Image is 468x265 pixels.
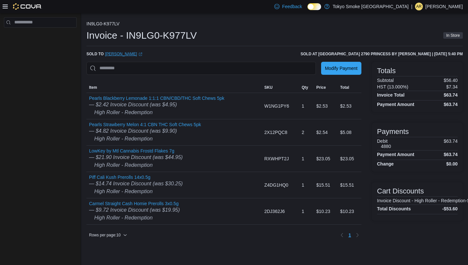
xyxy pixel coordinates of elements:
[89,201,180,206] button: Carmel Straight Cash Homie Prerolls 3x0.5g
[354,231,361,239] button: Next page
[446,84,458,89] p: $7.34
[4,29,77,45] nav: Complex example
[338,152,361,165] div: $23.05
[105,51,142,57] a: [PERSON_NAME]External link
[89,180,183,188] div: — $14.74 Invoice Discount (was $30.25)
[444,139,458,149] p: $63.74
[340,85,349,90] span: Total
[307,3,321,10] input: Dark Mode
[316,85,326,90] span: Price
[86,29,197,42] h1: Invoice - IN9LG0-K977LV
[425,3,463,10] p: [PERSON_NAME]
[89,85,97,90] span: Item
[94,110,153,115] i: High Roller - Redemption
[377,67,396,75] h3: Totals
[377,206,411,211] h4: Total Discounts
[381,144,391,149] h6: 4880
[442,206,458,211] h4: -$53.60
[89,175,183,180] button: Piff Cali Kush Prerolls 14x0.5g
[89,127,201,135] div: — $4.82 Invoice Discount (was $9.90)
[89,232,121,238] span: Rows per page : 10
[89,148,183,153] button: LowKey by Mtl Cannabis Frostd Flakes 7g
[444,102,458,107] h4: $63.74
[302,85,308,90] span: Qty
[346,230,354,240] button: Page 1 of 1
[338,231,346,239] button: Previous page
[299,205,314,218] div: 1
[377,84,408,89] h6: HST (13.000%)
[86,51,142,57] div: Sold to
[338,230,361,240] nav: Pagination for table: MemoryTable from EuiInMemoryTable
[89,153,183,161] div: — $21.90 Invoice Discount (was $44.95)
[86,21,463,28] nav: An example of EuiBreadcrumbs
[338,179,361,192] div: $15.51
[377,128,409,136] h3: Payments
[443,32,463,39] span: In Store
[94,215,153,220] i: High Roller - Redemption
[314,82,337,93] button: Price
[446,161,458,166] h4: $0.00
[325,65,357,72] span: Modify Payment
[94,136,153,141] i: High Roller - Redemption
[264,102,289,110] span: W1NG1PY6
[301,51,463,57] h6: Sold at [GEOGRAPHIC_DATA] 2790 Princess by [PERSON_NAME] | [DATE] 5:40 PM
[333,3,409,10] p: Tokyo Smoke [GEOGRAPHIC_DATA]
[299,152,314,165] div: 1
[377,78,394,83] h6: Subtotal
[338,126,361,139] div: $5.08
[446,33,460,38] span: In Store
[299,82,314,93] button: Qty
[264,85,272,90] span: SKU
[282,3,302,10] span: Feedback
[264,181,288,189] span: Z4DG1HQ0
[264,128,287,136] span: 2X12PQC8
[348,232,351,238] span: 1
[314,126,337,139] div: $2.54
[299,126,314,139] div: 2
[444,92,458,98] h4: $63.74
[138,52,142,56] svg: External link
[262,82,299,93] button: SKU
[13,3,42,10] img: Cova
[314,152,337,165] div: $23.05
[338,99,361,113] div: $2.53
[314,99,337,113] div: $2.53
[377,161,394,166] h4: Change
[299,99,314,113] div: 1
[377,152,414,157] h4: Payment Amount
[314,205,337,218] div: $10.23
[86,62,316,75] input: This is a search bar. As you type, the results lower in the page will automatically filter.
[314,179,337,192] div: $15.51
[377,139,391,144] h6: Debit
[377,102,414,107] h4: Payment Amount
[321,62,361,75] button: Modify Payment
[89,206,180,214] div: — $9.72 Invoice Discount (was $19.95)
[94,189,153,194] i: High Roller - Redemption
[377,187,424,195] h3: Cart Discounts
[86,82,262,93] button: Item
[346,230,354,240] ul: Pagination for table: MemoryTable from EuiInMemoryTable
[86,21,120,26] button: IN9LG0-K977LV
[338,205,361,218] div: $10.23
[377,198,465,203] h6: Invoice Discount - High Roller - Redemption
[415,3,423,10] div: Angela Rowlands
[444,152,458,157] h4: $63.74
[411,3,412,10] p: |
[94,162,153,168] i: High Roller - Redemption
[377,92,405,98] h4: Invoice Total
[89,101,224,109] div: — $2.42 Invoice Discount (was $4.95)
[264,207,285,215] span: 2DJ362J6
[299,179,314,192] div: 1
[89,122,201,127] button: Pearls Strawberry Melon 4:1 CBN THC Soft Chews 5pk
[416,3,422,10] span: AR
[444,78,458,83] p: $56.40
[89,96,224,101] button: Pearls Blackberry Lemonade 1:1:1 CBN/CBD/THC Soft Chews 5pk
[338,82,361,93] button: Total
[86,231,130,239] button: Rows per page:10
[264,155,289,163] span: RXWHPT2J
